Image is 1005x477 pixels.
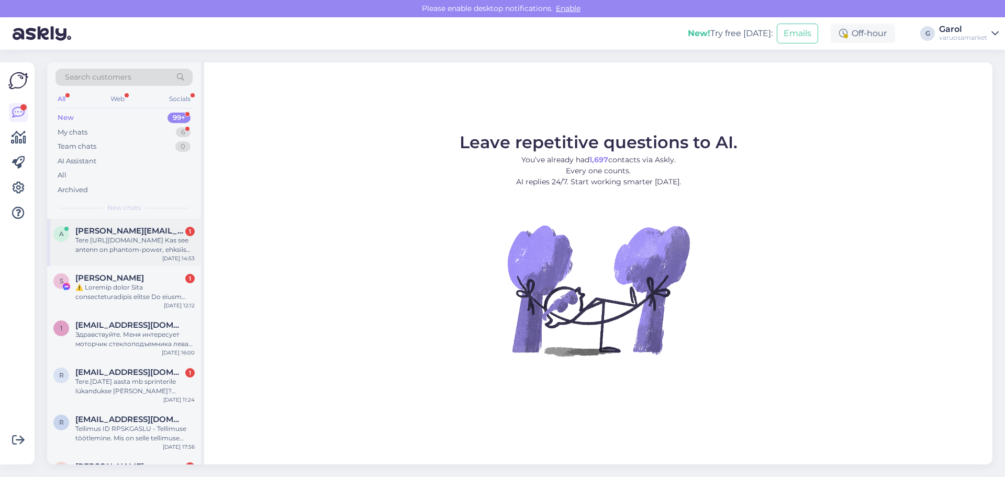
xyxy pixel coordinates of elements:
div: All [58,170,66,181]
p: You’ve already had contacts via Askly. Every one counts. AI replies 24/7. Start working smarter [... [460,154,738,187]
span: Enable [553,4,584,13]
div: New [58,113,74,123]
div: varuosamarket [939,34,987,42]
span: r [59,371,64,379]
span: S [60,277,63,285]
div: Try free [DATE]: [688,27,773,40]
div: Off-hour [831,24,895,43]
div: Tere [URL][DOMAIN_NAME] Kas see antenn on phantom-power, ehksiis toide tuleb otse samast DIN-pist... [75,236,195,254]
span: r [59,418,64,426]
div: Garol [939,25,987,34]
div: My chats [58,127,87,138]
div: [DATE] 12:12 [164,302,195,309]
div: 0 [175,141,191,152]
div: [DATE] 17:56 [163,443,195,451]
div: Socials [167,92,193,106]
span: Search customers [65,72,131,83]
b: New! [688,28,710,38]
span: 1 [60,324,62,332]
b: 1,697 [589,155,608,164]
img: Askly Logo [8,71,28,91]
div: Archived [58,185,88,195]
span: 1984andrei.v@gmail.com [75,320,184,330]
div: Team chats [58,141,96,152]
span: New chats [107,203,141,213]
div: ⚠️ Loremip dolor Sita consecteturadipis elitse Do eiusm Temp incididuntut laboreet. Dolorem aliqu... [75,283,195,302]
div: [DATE] 14:53 [162,254,195,262]
div: 1 [185,227,195,236]
div: 1 [185,462,195,472]
span: a [59,230,64,238]
span: andres.olema@gmail.com [75,226,184,236]
div: [DATE] 16:00 [162,349,195,357]
div: AI Assistant [58,156,96,167]
div: All [55,92,68,106]
div: 1 [185,368,195,378]
div: [DATE] 11:24 [163,396,195,404]
a: Garolvaruosamarket [939,25,999,42]
span: Leave repetitive questions to AI. [460,132,738,152]
button: Emails [777,24,818,43]
span: Sandra Bruno [75,273,144,283]
img: No Chat active [504,196,693,384]
div: 6 [176,127,191,138]
div: Tere.[DATE] aasta mb sprinterile lükandukse [PERSON_NAME]?parempoolset [75,377,195,396]
span: raulvolt@gmail.com [75,415,184,424]
span: Bakary Koné [75,462,144,471]
div: Web [108,92,127,106]
div: 1 [185,274,195,283]
div: G [920,26,935,41]
span: ralftammist@gmail.com [75,368,184,377]
div: 99+ [167,113,191,123]
div: Здравствуйте. Меня интересует моторчик стеклоподъемника левая сторона. Машина ford transit custom... [75,330,195,349]
div: Tellimus ID RPSKGASLU - Tellimuse töötlemine. Mis on selle tellimuse eeldatav tarne, pidi olema 1... [75,424,195,443]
